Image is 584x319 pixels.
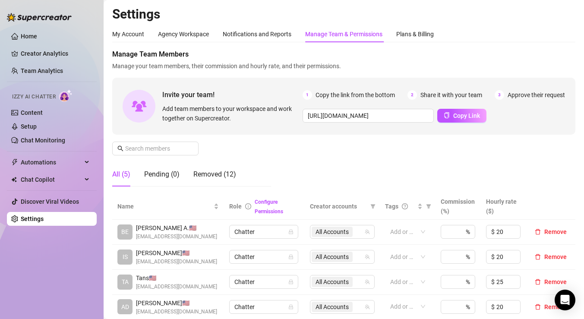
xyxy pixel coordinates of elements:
[365,279,370,284] span: team
[125,144,186,153] input: Search members
[436,193,481,220] th: Commission (%)
[288,279,294,284] span: lock
[21,155,82,169] span: Automations
[288,229,294,234] span: lock
[316,302,349,312] span: All Accounts
[316,90,395,100] span: Copy the link from the bottom
[310,202,367,211] span: Creator accounts
[112,29,144,39] div: My Account
[136,283,217,291] span: [EMAIL_ADDRESS][DOMAIN_NAME]
[123,252,128,262] span: IS
[136,258,217,266] span: [EMAIL_ADDRESS][DOMAIN_NAME]
[544,303,567,310] span: Remove
[21,47,90,60] a: Creator Analytics
[162,104,299,123] span: Add team members to your workspace and work together on Supercreator.
[288,304,294,310] span: lock
[234,300,293,313] span: Chatter
[117,145,123,152] span: search
[59,89,73,102] img: AI Chatter
[112,49,575,60] span: Manage Team Members
[424,200,433,213] span: filter
[12,93,56,101] span: Izzy AI Chatter
[531,302,570,312] button: Remove
[136,308,217,316] span: [EMAIL_ADDRESS][DOMAIN_NAME]
[385,202,398,211] span: Tags
[535,304,541,310] span: delete
[21,33,37,40] a: Home
[245,203,251,209] span: info-circle
[11,177,17,183] img: Chat Copilot
[229,203,242,210] span: Role
[544,278,567,285] span: Remove
[535,279,541,285] span: delete
[144,169,180,180] div: Pending (0)
[437,109,486,123] button: Copy Link
[112,169,130,180] div: All (5)
[402,203,408,209] span: question-circle
[112,6,575,22] h2: Settings
[365,229,370,234] span: team
[136,298,217,308] span: [PERSON_NAME] 🇺🇸
[223,29,291,39] div: Notifications and Reports
[369,200,377,213] span: filter
[312,277,353,287] span: All Accounts
[112,61,575,71] span: Manage your team members, their commission and hourly rate, and their permissions.
[7,13,72,22] img: logo-BBDzfeDw.svg
[21,109,43,116] a: Content
[481,193,526,220] th: Hourly rate ($)
[121,227,129,237] span: BE
[21,67,63,74] a: Team Analytics
[531,277,570,287] button: Remove
[234,250,293,263] span: Chatter
[396,29,434,39] div: Plans & Billing
[444,112,450,118] span: copy
[495,90,504,100] span: 3
[420,90,482,100] span: Share it with your team
[11,159,18,166] span: thunderbolt
[121,302,129,312] span: AD
[193,169,236,180] div: Removed (12)
[305,29,382,39] div: Manage Team & Permissions
[312,227,353,237] span: All Accounts
[544,228,567,235] span: Remove
[531,227,570,237] button: Remove
[312,302,353,312] span: All Accounts
[136,273,217,283] span: Tans 🇺🇸
[370,204,376,209] span: filter
[122,277,129,287] span: TA
[407,90,417,100] span: 2
[162,89,303,100] span: Invite your team!
[365,304,370,310] span: team
[531,252,570,262] button: Remove
[544,253,567,260] span: Remove
[234,275,293,288] span: Chatter
[158,29,209,39] div: Agency Workspace
[136,233,217,241] span: [EMAIL_ADDRESS][DOMAIN_NAME]
[453,112,480,119] span: Copy Link
[21,173,82,186] span: Chat Copilot
[555,290,575,310] div: Open Intercom Messenger
[316,277,349,287] span: All Accounts
[508,90,565,100] span: Approve their request
[21,215,44,222] a: Settings
[117,202,212,211] span: Name
[288,254,294,259] span: lock
[136,223,217,233] span: [PERSON_NAME] A. 🇺🇸
[255,199,283,215] a: Configure Permissions
[21,137,65,144] a: Chat Monitoring
[303,90,312,100] span: 1
[21,123,37,130] a: Setup
[535,254,541,260] span: delete
[426,204,431,209] span: filter
[112,193,224,220] th: Name
[21,198,79,205] a: Discover Viral Videos
[234,225,293,238] span: Chatter
[316,252,349,262] span: All Accounts
[365,254,370,259] span: team
[312,252,353,262] span: All Accounts
[535,229,541,235] span: delete
[136,248,217,258] span: [PERSON_NAME] 🇺🇸
[316,227,349,237] span: All Accounts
